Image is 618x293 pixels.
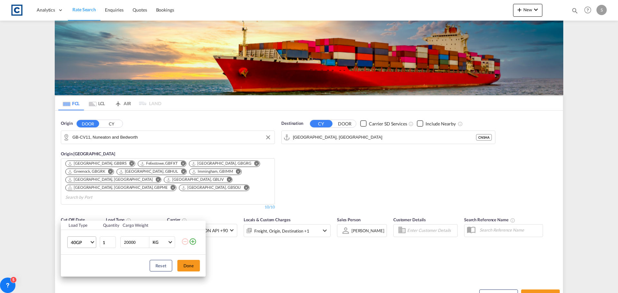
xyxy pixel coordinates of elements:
button: Reset [150,260,172,271]
div: KG [153,240,158,245]
input: Enter Weight [123,237,149,248]
button: Done [177,260,200,271]
th: Quantity [99,221,119,230]
md-icon: icon-minus-circle-outline [181,238,189,245]
md-select: Choose: 40GP [67,236,96,248]
div: Cargo Weight [123,222,177,228]
input: Qty [100,236,116,248]
span: 40GP [71,239,89,246]
th: Load Type [61,221,99,230]
md-icon: icon-plus-circle-outline [189,238,197,245]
